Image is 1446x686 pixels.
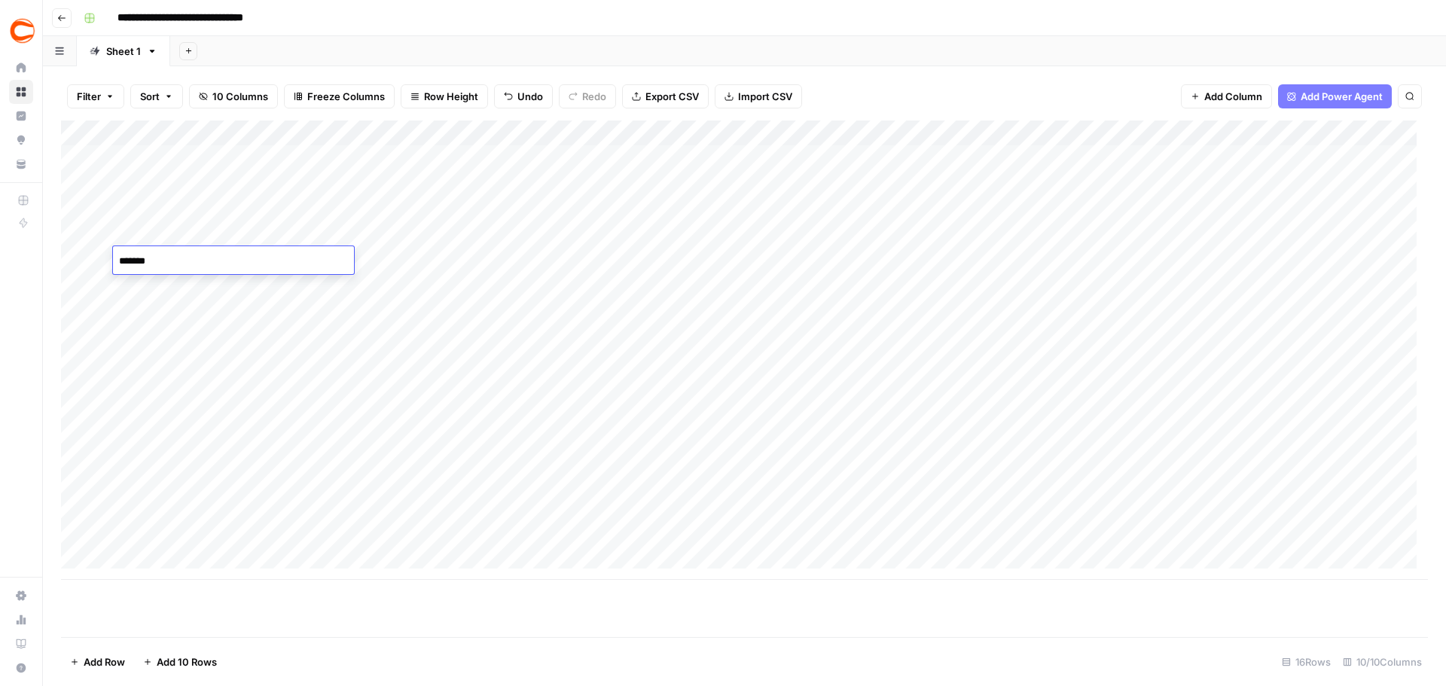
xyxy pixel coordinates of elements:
a: Learning Hub [9,632,33,656]
button: Help + Support [9,656,33,680]
button: Freeze Columns [284,84,395,108]
span: Export CSV [645,89,699,104]
a: Home [9,56,33,80]
button: Export CSV [622,84,709,108]
button: Workspace: Covers [9,12,33,50]
a: Settings [9,584,33,608]
span: Freeze Columns [307,89,385,104]
button: Add Power Agent [1278,84,1392,108]
span: 10 Columns [212,89,268,104]
a: Opportunities [9,128,33,152]
button: Import CSV [715,84,802,108]
span: Add 10 Rows [157,654,217,669]
span: Sort [140,89,160,104]
span: Undo [517,89,543,104]
a: Browse [9,80,33,104]
button: Filter [67,84,124,108]
div: 16 Rows [1276,650,1337,674]
button: Row Height [401,84,488,108]
a: Insights [9,104,33,128]
span: Redo [582,89,606,104]
button: Redo [559,84,616,108]
span: Add Column [1204,89,1262,104]
button: 10 Columns [189,84,278,108]
span: Add Row [84,654,125,669]
button: Add Column [1181,84,1272,108]
div: 10/10 Columns [1337,650,1428,674]
button: Add Row [61,650,134,674]
a: Your Data [9,152,33,176]
div: Sheet 1 [106,44,141,59]
a: Sheet 1 [77,36,170,66]
span: Row Height [424,89,478,104]
button: Undo [494,84,553,108]
span: Filter [77,89,101,104]
button: Add 10 Rows [134,650,226,674]
img: Covers Logo [9,17,36,44]
button: Sort [130,84,183,108]
a: Usage [9,608,33,632]
span: Import CSV [738,89,792,104]
span: Add Power Agent [1301,89,1383,104]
